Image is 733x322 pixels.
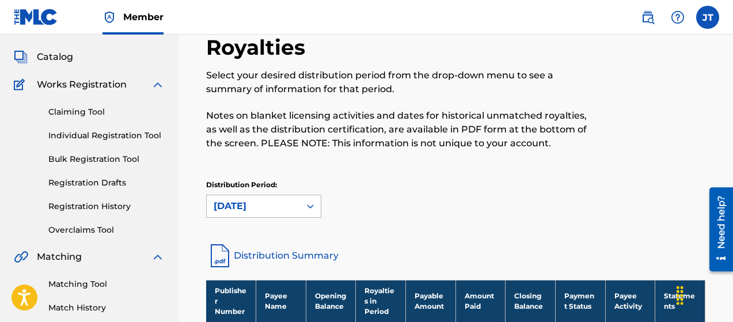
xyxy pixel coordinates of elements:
[37,250,82,264] span: Matching
[206,69,591,96] p: Select your desired distribution period from the drop-down menu to see a summary of information f...
[655,280,705,322] th: Statements
[37,50,73,64] span: Catalog
[151,250,165,264] img: expand
[406,280,456,322] th: Payable Amount
[696,6,719,29] div: User Menu
[701,183,733,276] iframe: Resource Center
[48,153,165,165] a: Bulk Registration Tool
[14,50,73,64] a: CatalogCatalog
[48,177,165,189] a: Registration Drafts
[48,278,165,290] a: Matching Tool
[206,280,256,322] th: Publisher Number
[206,242,705,270] a: Distribution Summary
[356,280,406,322] th: Royalties in Period
[102,10,116,24] img: Top Rightsholder
[671,10,685,24] img: help
[605,280,655,322] th: Payee Activity
[14,250,28,264] img: Matching
[48,302,165,314] a: Match History
[666,6,689,29] div: Help
[641,10,655,24] img: search
[37,78,127,92] span: Works Registration
[214,199,293,213] div: [DATE]
[14,78,29,92] img: Works Registration
[48,130,165,142] a: Individual Registration Tool
[506,280,556,322] th: Closing Balance
[671,278,689,313] div: Drag
[206,109,591,150] p: Notes on blanket licensing activities and dates for historical unmatched royalties, as well as th...
[123,10,164,24] span: Member
[555,280,605,322] th: Payment Status
[455,280,506,322] th: Amount Paid
[14,9,58,25] img: MLC Logo
[206,180,321,190] p: Distribution Period:
[306,280,356,322] th: Opening Balance
[206,242,234,270] img: distribution-summary-pdf
[48,200,165,213] a: Registration History
[151,78,165,92] img: expand
[48,224,165,236] a: Overclaims Tool
[48,106,165,118] a: Claiming Tool
[14,22,83,36] a: SummarySummary
[256,280,306,322] th: Payee Name
[636,6,659,29] a: Public Search
[14,50,28,64] img: Catalog
[675,267,733,322] iframe: Chat Widget
[206,35,311,60] h2: Royalties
